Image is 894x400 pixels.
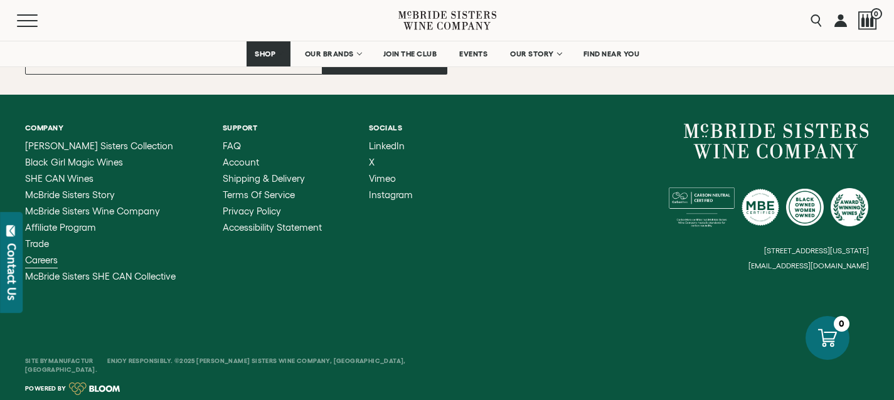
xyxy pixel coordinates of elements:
[223,222,322,233] span: Accessibility Statement
[25,386,66,392] span: Powered by
[223,189,295,200] span: Terms of Service
[223,190,322,200] a: Terms of Service
[369,157,413,167] a: X
[25,173,93,184] span: SHE CAN Wines
[25,157,176,167] a: Black Girl Magic Wines
[25,255,176,265] a: Careers
[459,50,487,58] span: EVENTS
[48,357,93,364] a: Manufactur
[255,50,276,58] span: SHOP
[684,124,869,159] a: McBride Sisters Wine Company
[25,255,58,265] span: Careers
[25,189,115,200] span: McBride Sisters Story
[502,41,569,66] a: OUR STORY
[369,157,375,167] span: X
[25,174,176,184] a: SHE CAN Wines
[451,41,496,66] a: EVENTS
[305,50,354,58] span: OUR BRANDS
[764,246,869,255] small: [STREET_ADDRESS][US_STATE]
[369,173,396,184] span: Vimeo
[583,50,640,58] span: FIND NEAR YOU
[223,174,322,184] a: Shipping & Delivery
[25,223,176,233] a: Affiliate Program
[510,50,554,58] span: OUR STORY
[223,140,241,151] span: FAQ
[25,271,176,282] a: McBride Sisters SHE CAN Collective
[25,357,95,364] span: Site By
[575,41,648,66] a: FIND NEAR YOU
[25,357,406,373] span: Enjoy Responsibly. ©2025 [PERSON_NAME] Sisters Wine Company, [GEOGRAPHIC_DATA], [GEOGRAPHIC_DATA].
[17,14,62,27] button: Mobile Menu Trigger
[223,223,322,233] a: Accessibility Statement
[25,206,160,216] span: McBride Sisters Wine Company
[25,238,49,249] span: Trade
[375,41,445,66] a: JOIN THE CLUB
[25,141,176,151] a: McBride Sisters Collection
[871,8,882,19] span: 0
[25,239,176,249] a: Trade
[223,157,322,167] a: Account
[223,206,322,216] a: Privacy Policy
[223,157,259,167] span: Account
[6,243,18,300] div: Contact Us
[25,157,123,167] span: Black Girl Magic Wines
[369,140,405,151] span: LinkedIn
[25,190,176,200] a: McBride Sisters Story
[223,206,281,216] span: Privacy Policy
[748,261,869,270] small: [EMAIL_ADDRESS][DOMAIN_NAME]
[369,190,413,200] a: Instagram
[25,140,173,151] span: [PERSON_NAME] Sisters Collection
[383,50,437,58] span: JOIN THE CLUB
[297,41,369,66] a: OUR BRANDS
[25,206,176,216] a: McBride Sisters Wine Company
[223,141,322,151] a: FAQ
[247,41,290,66] a: SHOP
[369,141,413,151] a: LinkedIn
[369,174,413,184] a: Vimeo
[25,222,96,233] span: Affiliate Program
[834,316,849,332] div: 0
[223,173,305,184] span: Shipping & Delivery
[25,271,176,282] span: McBride Sisters SHE CAN Collective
